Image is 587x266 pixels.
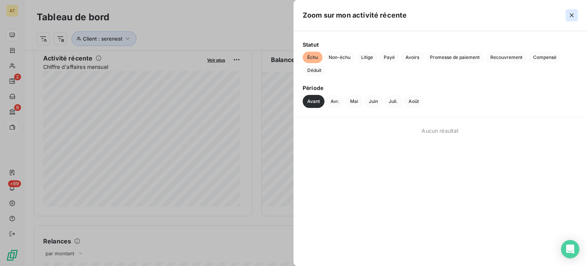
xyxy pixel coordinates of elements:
[486,52,527,63] button: Recouvrement
[303,41,578,49] span: Statut
[357,52,378,63] button: Litige
[561,240,579,258] div: Open Intercom Messenger
[364,95,383,108] button: Juin
[303,10,407,21] h5: Zoom sur mon activité récente
[384,95,402,108] button: Juil.
[303,52,323,63] button: Échu
[303,95,324,108] button: Avant
[404,95,423,108] button: Août
[529,52,561,63] button: Compensé
[345,95,363,108] button: Mai
[379,52,399,63] button: Payé
[401,52,424,63] button: Avoirs
[324,52,355,63] button: Non-échu
[425,52,484,63] button: Promesse de paiement
[326,95,344,108] button: Avr.
[422,127,459,135] span: Aucun résultat
[303,84,578,92] span: Période
[303,65,326,76] button: Déduit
